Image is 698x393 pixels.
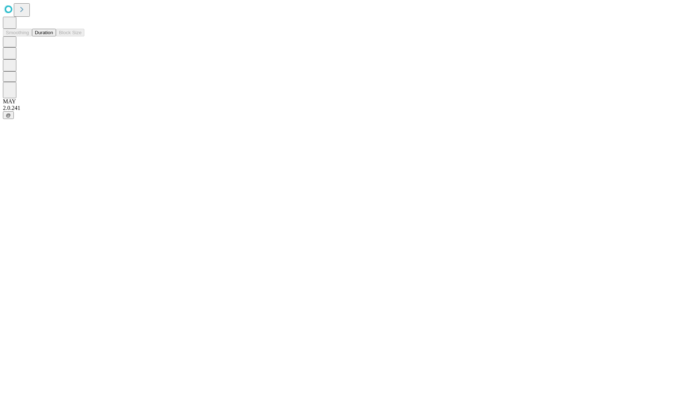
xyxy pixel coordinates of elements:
button: Smoothing [3,29,32,36]
div: 2.0.241 [3,105,695,111]
button: Block Size [56,29,84,36]
div: MAY [3,98,695,105]
span: @ [6,112,11,118]
button: @ [3,111,14,119]
button: Duration [32,29,56,36]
